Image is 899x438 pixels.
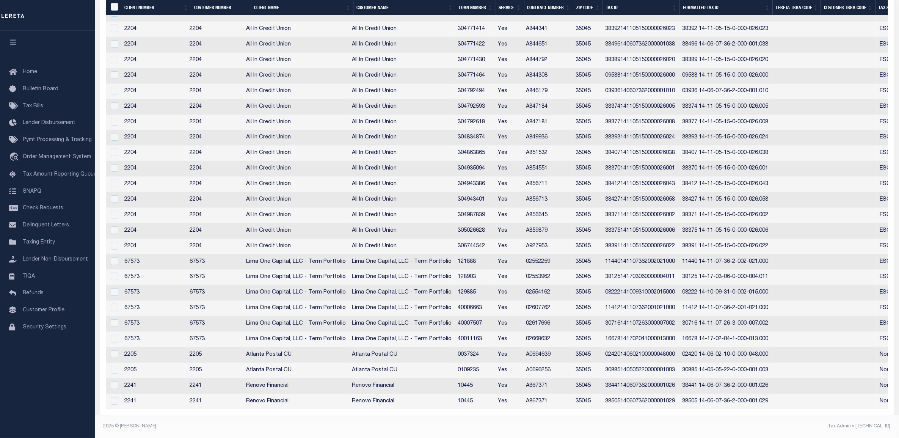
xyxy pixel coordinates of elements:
td: All In Credit Union [349,37,455,53]
td: Lima One Capital, LLC - Term Portfolio [349,332,455,347]
td: Lima One Capital, LLC - Term Portfolio [243,316,349,332]
td: Atlanta Postal CU [243,363,349,378]
td: 38374141105150000026005 [602,99,679,115]
td: 2204 [187,37,243,53]
span: Lender Disbursement [23,120,75,126]
td: 02554162 [523,285,573,301]
td: Lima One Capital, LLC - Term Portfolio [243,332,349,347]
span: Security Settings [23,325,66,330]
td: Yes [495,22,523,37]
td: Yes [495,316,523,332]
td: 35045 [573,378,602,394]
td: Yes [495,301,523,316]
span: Customer Profile [23,308,64,313]
td: Lima One Capital, LLC - Term Portfolio [243,301,349,316]
td: Yes [495,68,523,84]
td: 11440141107362002021000 [602,254,679,270]
td: Yes [495,146,523,161]
td: All In Credit Union [243,53,349,68]
td: 40006663 [455,301,495,316]
td: 16678141702041000013000 [602,332,679,347]
td: All In Credit Union [349,68,455,84]
td: 306744542 [455,239,495,254]
td: 304935094 [455,161,495,177]
td: 2204 [187,115,243,130]
td: 67573 [187,270,243,285]
td: 35045 [573,285,602,301]
span: Order Management System [23,154,91,160]
td: 2205 [121,363,186,378]
td: 304771464 [455,68,495,84]
td: Yes [495,161,523,177]
td: 35045 [573,192,602,208]
td: 0037324 [455,347,495,363]
td: 38441 14-06-07-36-2-000-001.026 [679,378,772,394]
td: 67573 [187,301,243,316]
td: 304771430 [455,53,495,68]
td: Renovo Financial [349,378,455,394]
td: 02668632 [523,332,573,347]
td: 38427141105150000026058 [602,192,679,208]
td: A856713 [523,192,573,208]
td: All In Credit Union [349,99,455,115]
td: Lima One Capital, LLC - Term Portfolio [349,254,455,270]
td: All In Credit Union [349,192,455,208]
td: 38393 14-11-05-15-0-000-026.024 [679,130,772,146]
td: 2204 [187,22,243,37]
td: 2241 [187,378,243,394]
td: 38441140607362000001026 [602,378,679,394]
td: 38496140607362000001038 [602,37,679,53]
td: Yes [495,347,523,363]
td: All In Credit Union [349,208,455,223]
td: 38389141105150000026020 [602,53,679,68]
td: 16678 14-17-02-04-1-000-013.000 [679,332,772,347]
td: 35045 [573,115,602,130]
td: A854551 [523,161,573,177]
td: 2241 [187,394,243,410]
td: 38505 14-06-07-36-2-000-001.029 [679,394,772,410]
td: 38377 14-11-05-15-0-000-026.008 [679,115,772,130]
td: 35045 [573,270,602,285]
td: 304792593 [455,99,495,115]
td: 11440 14-11-07-36-2-002-021.000 [679,254,772,270]
td: 67573 [187,254,243,270]
td: 38407 14-11-05-15-0-000-026.038 [679,146,772,161]
td: Yes [495,115,523,130]
td: 67573 [121,270,186,285]
td: 2204 [121,99,186,115]
td: All In Credit Union [243,22,349,37]
td: 35045 [573,84,602,99]
td: 2204 [187,192,243,208]
td: Renovo Financial [349,394,455,410]
td: 129885 [455,285,495,301]
td: 35045 [573,68,602,84]
td: Lima One Capital, LLC - Term Portfolio [243,254,349,270]
td: 35045 [573,130,602,146]
td: 02552259 [523,254,573,270]
td: All In Credit Union [349,161,455,177]
td: 305026628 [455,223,495,239]
td: 2204 [187,177,243,192]
td: 02553962 [523,270,573,285]
td: 10445 [455,394,495,410]
td: 2204 [121,53,186,68]
td: 67573 [121,332,186,347]
td: 304943401 [455,192,495,208]
td: 0109235 [455,363,495,378]
td: 38392141105150000026023 [602,22,679,37]
td: A844308 [523,68,573,84]
td: All In Credit Union [243,37,349,53]
td: 2241 [121,378,186,394]
td: Lima One Capital, LLC - Term Portfolio [243,270,349,285]
td: All In Credit Union [243,177,349,192]
td: 2205 [121,347,186,363]
td: 2204 [121,68,186,84]
td: 2204 [187,68,243,84]
td: 38412141105150000026043 [602,177,679,192]
td: 2204 [187,223,243,239]
td: A867371 [523,394,573,410]
td: Lima One Capital, LLC - Term Portfolio [349,316,455,332]
td: All In Credit Union [243,161,349,177]
td: A844651 [523,37,573,53]
td: Yes [495,363,523,378]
